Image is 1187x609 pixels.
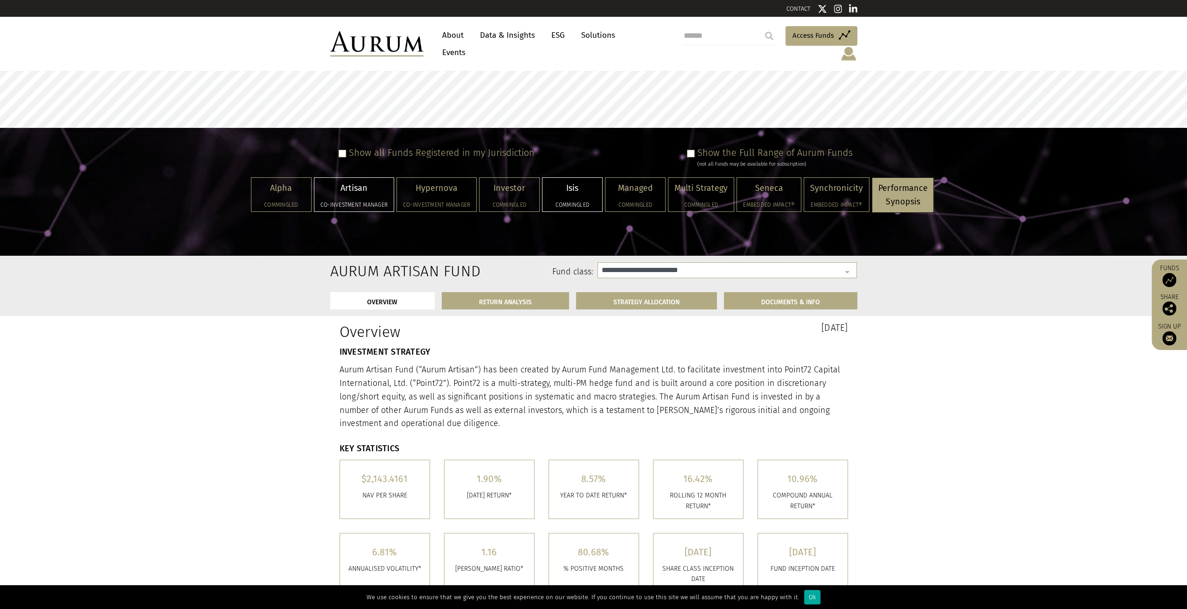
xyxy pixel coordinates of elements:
h5: Co-investment Manager [403,202,470,208]
h5: 80.68% [556,547,632,557]
a: Sign up [1156,322,1182,345]
p: Artisan [320,182,388,195]
img: Sign up to our newsletter [1162,331,1176,345]
a: CONTACT [786,5,811,12]
span: Access Funds [792,30,834,41]
img: Instagram icon [834,4,842,14]
p: [DATE] RETURN* [451,490,527,501]
a: RETURN ANALYSIS [442,292,569,309]
p: Synchronicity [810,182,863,195]
a: STRATEGY ALLOCATION [576,292,717,309]
h5: 1.90% [451,474,527,483]
h5: Commingled [257,202,305,208]
h5: 1.16 [451,547,527,557]
p: Investor [486,182,533,195]
img: Share this post [1162,301,1176,315]
p: ROLLING 12 MONTH RETURN* [660,490,736,511]
h2: Aurum Artisan Fund [330,262,406,280]
p: Multi Strategy [674,182,728,195]
h5: Commingled [674,202,728,208]
p: Seneca [743,182,795,195]
a: Access Funds [785,26,857,46]
img: account-icon.svg [840,46,857,62]
h5: Commingled [548,202,596,208]
p: Performance Synopsis [878,182,927,209]
p: % POSITIVE MONTHS [556,564,632,574]
p: SHARE CLASS INCEPTION DATE [660,564,736,585]
img: Access Funds [1162,273,1176,287]
a: ESG [547,27,569,44]
div: (not all Funds may be available for subscription) [697,160,853,168]
a: Solutions [576,27,620,44]
h5: Co-investment Manager [320,202,388,208]
p: Hypernova [403,182,470,195]
img: Linkedin icon [849,4,857,14]
p: Managed [611,182,659,195]
h5: 6.81% [347,547,423,557]
h5: $2,143.4161 [347,474,423,483]
h1: Overview [340,323,587,341]
p: COMPOUND ANNUAL RETURN* [765,490,840,511]
h5: Embedded Impact® [810,202,863,208]
h5: Commingled [486,202,533,208]
a: Events [437,44,465,61]
strong: INVESTMENT STRATEGY [340,347,430,357]
input: Submit [760,27,778,45]
label: Show the Full Range of Aurum Funds [697,147,853,158]
label: Fund class: [420,266,593,278]
h3: [DATE] [601,323,848,332]
a: Data & Insights [475,27,540,44]
h5: 8.57% [556,474,632,483]
div: Share [1156,294,1182,315]
p: Aurum Artisan Fund (“Aurum Artisan”) has been created by Aurum Fund Management Ltd. to facilitate... [340,363,848,430]
a: About [437,27,468,44]
p: YEAR TO DATE RETURN* [556,490,632,501]
h5: Commingled [611,202,659,208]
h5: Embedded Impact® [743,202,795,208]
h5: 10.96% [765,474,840,483]
p: FUND INCEPTION DATE [765,564,840,574]
strong: KEY STATISTICS [340,443,400,454]
h5: 16.42% [660,474,736,483]
img: Aurum [330,31,423,56]
p: ANNUALISED VOLATILITY* [347,564,423,574]
img: Twitter icon [818,4,827,14]
a: Funds [1156,264,1182,287]
label: Show all Funds Registered in my Jurisdiction [349,147,534,158]
p: [PERSON_NAME] RATIO* [451,564,527,574]
p: Alpha [257,182,305,195]
h5: [DATE] [660,547,736,557]
p: Isis [548,182,596,195]
div: Ok [804,590,820,604]
a: DOCUMENTS & INFO [724,292,857,309]
p: Nav per share [347,490,423,501]
h5: [DATE] [765,547,840,557]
